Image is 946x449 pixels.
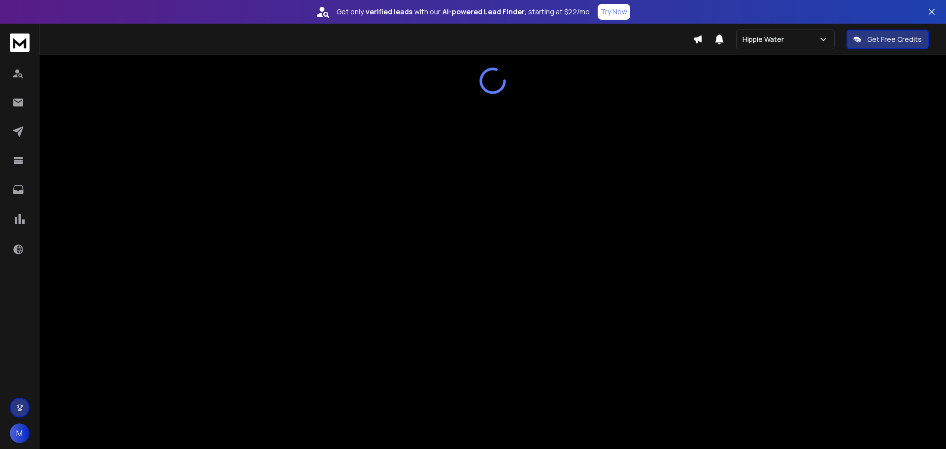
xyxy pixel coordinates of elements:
p: Try Now [601,7,627,17]
p: Get Free Credits [867,35,922,44]
button: Get Free Credits [846,30,929,49]
img: logo [10,34,30,52]
strong: verified leads [366,7,412,17]
p: Get only with our starting at $22/mo [337,7,590,17]
p: Hippie Water [743,35,788,44]
strong: AI-powered Lead Finder, [442,7,526,17]
button: M [10,423,30,443]
button: Try Now [598,4,630,20]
